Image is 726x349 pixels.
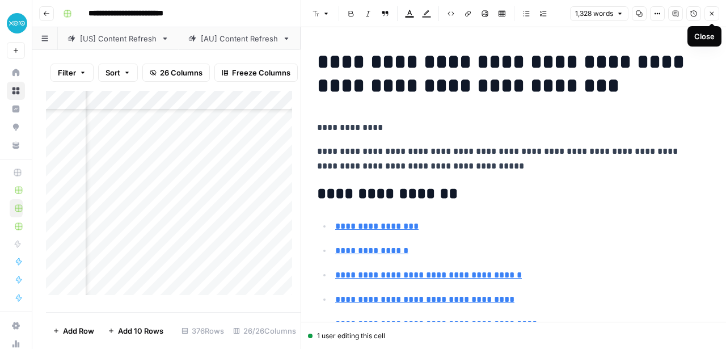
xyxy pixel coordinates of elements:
[7,317,25,335] a: Settings
[80,33,157,44] div: [US] Content Refresh
[58,27,179,50] a: [US] Content Refresh
[105,67,120,78] span: Sort
[177,322,229,340] div: 376 Rows
[7,118,25,136] a: Opportunities
[179,27,300,50] a: [AU] Content Refresh
[7,100,25,118] a: Insights
[575,9,613,19] span: 1,328 words
[50,64,94,82] button: Filter
[118,325,163,337] span: Add 10 Rows
[7,136,25,154] a: Your Data
[214,64,298,82] button: Freeze Columns
[232,67,290,78] span: Freeze Columns
[7,13,27,33] img: XeroOps Logo
[46,322,101,340] button: Add Row
[7,9,25,37] button: Workspace: XeroOps
[308,331,719,341] div: 1 user editing this cell
[229,322,301,340] div: 26/26 Columns
[7,64,25,82] a: Home
[160,67,202,78] span: 26 Columns
[7,82,25,100] a: Browse
[63,325,94,337] span: Add Row
[58,67,76,78] span: Filter
[694,31,715,42] div: Close
[142,64,210,82] button: 26 Columns
[201,33,278,44] div: [AU] Content Refresh
[570,6,628,21] button: 1,328 words
[98,64,138,82] button: Sort
[101,322,170,340] button: Add 10 Rows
